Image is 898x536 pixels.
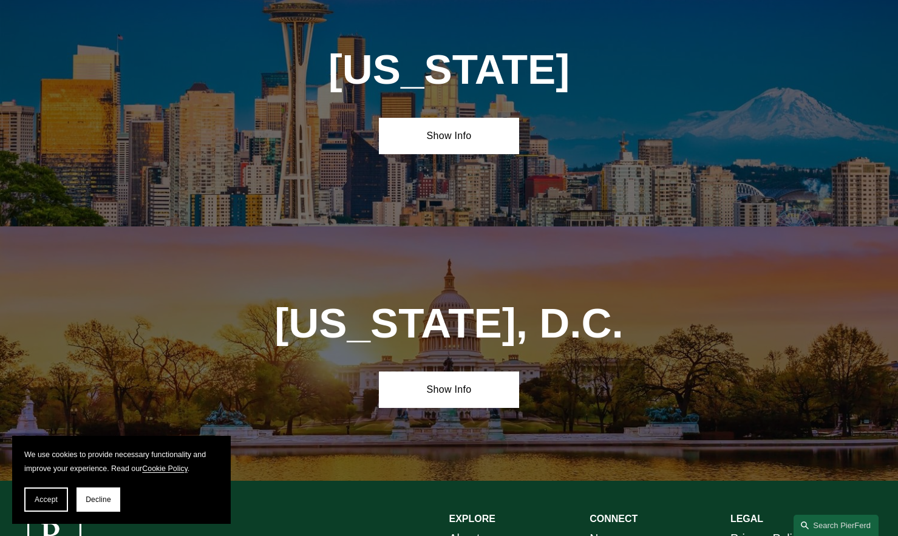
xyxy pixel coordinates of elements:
[590,514,638,524] strong: CONNECT
[86,495,111,504] span: Decline
[24,448,219,475] p: We use cookies to provide necessary functionality and improve your experience. Read our .
[35,495,58,504] span: Accept
[449,514,495,524] strong: EXPLORE
[379,118,520,154] a: Show Info
[794,515,879,536] a: Search this site
[24,487,68,512] button: Accept
[379,371,520,408] a: Show Info
[730,514,763,524] strong: LEGAL
[77,487,120,512] button: Decline
[238,299,660,347] h1: [US_STATE], D.C.
[142,464,187,473] a: Cookie Policy
[308,46,590,93] h1: [US_STATE]
[12,436,231,524] section: Cookie banner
